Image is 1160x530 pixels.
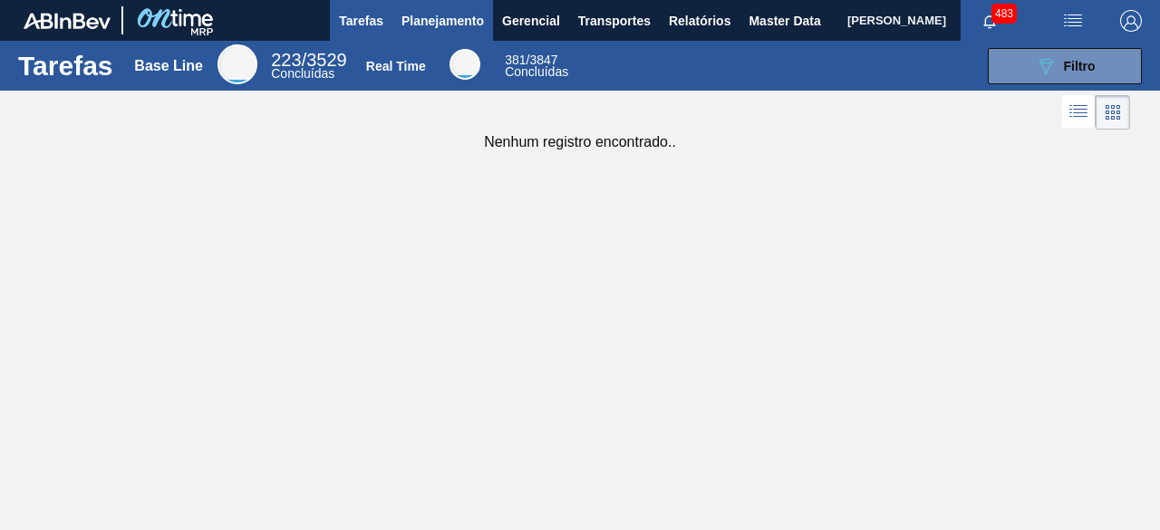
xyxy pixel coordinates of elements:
[401,10,484,32] span: Planejamento
[24,13,111,29] img: TNhmsLtSVTkK8tSr43FrP2fwEKptu5GPRR3wAAAABJRU5ErkJggg==
[217,44,257,84] div: Base Line
[505,64,568,79] span: Concluídas
[1062,95,1096,130] div: Visão em Lista
[988,48,1142,84] button: Filtro
[505,54,568,78] div: Real Time
[134,58,203,74] div: Base Line
[1064,59,1096,73] span: Filtro
[1120,10,1142,32] img: Logout
[366,59,426,73] div: Real Time
[669,10,730,32] span: Relatórios
[505,53,526,67] span: 381
[991,4,1017,24] span: 483
[339,10,383,32] span: Tarefas
[502,10,560,32] span: Gerencial
[18,55,113,76] h1: Tarefas
[271,66,334,81] span: Concluídas
[749,10,820,32] span: Master Data
[1096,95,1130,130] div: Visão em Cards
[271,53,346,80] div: Base Line
[271,50,346,70] span: / 3529
[271,50,301,70] span: 223
[1062,10,1084,32] img: userActions
[961,8,1019,34] button: Notificações
[578,10,651,32] span: Transportes
[505,53,557,67] span: / 3847
[449,49,480,80] div: Real Time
